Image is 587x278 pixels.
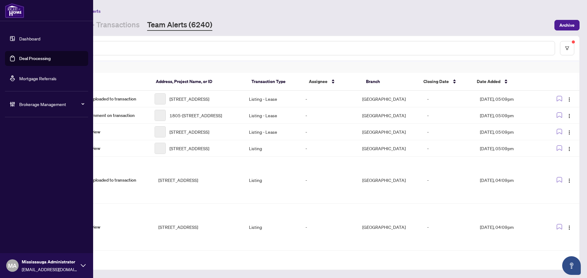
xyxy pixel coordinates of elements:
th: Assignee [304,73,361,91]
img: Logo [567,146,572,151]
img: Logo [567,225,572,230]
button: Open asap [562,256,581,275]
td: [GEOGRAPHIC_DATA] [357,204,422,251]
span: Unread agent comment on transaction [60,112,145,119]
td: Listing - Lease [244,107,300,124]
button: Logo [564,127,574,137]
td: - [422,140,475,157]
span: [STREET_ADDRESS] [169,145,209,152]
img: Logo [567,114,572,118]
td: - [300,124,357,140]
button: Logo [564,143,574,153]
span: New document uploaded to transaction [60,177,145,183]
span: Assignee [309,78,327,85]
span: New document uploaded to transaction [60,95,145,102]
td: - [422,124,475,140]
span: Submitted for review [60,224,145,230]
button: Logo [564,175,574,185]
span: Brokerage Management [19,101,84,108]
th: Date Added [472,73,541,91]
td: [DATE], 04:09pm [475,204,543,251]
td: Listing - Lease [244,91,300,107]
td: Listing [244,157,300,204]
td: Listing [244,140,300,157]
span: Archive [559,20,575,30]
td: - [300,107,357,124]
td: - [300,157,357,204]
td: Listing - Lease [244,124,300,140]
th: Transaction Type [246,73,304,91]
a: Deal Processing [19,56,51,61]
span: Mississauga Administrator [22,258,78,265]
th: Summary [56,73,151,91]
button: Logo [564,222,574,232]
td: - [300,140,357,157]
img: Logo [567,178,572,183]
a: Mortgage Referrals [19,76,56,81]
span: Date Added [477,78,500,85]
td: - [300,91,357,107]
button: Logo [564,94,574,104]
th: Branch [361,73,418,91]
button: Logo [564,110,574,120]
span: Submitted for review [60,145,145,152]
td: [GEOGRAPHIC_DATA] [357,124,422,140]
td: [DATE], 05:09pm [475,140,543,157]
span: [STREET_ADDRESS] [169,128,209,135]
td: [DATE], 05:09pm [475,91,543,107]
img: logo [5,3,24,18]
button: Archive [554,20,580,30]
span: Closing Date [423,78,449,85]
span: [STREET_ADDRESS] [169,95,209,102]
td: [GEOGRAPHIC_DATA] [357,157,422,204]
span: MA [8,261,17,270]
span: [EMAIL_ADDRESS][DOMAIN_NAME] [22,266,78,273]
td: - [422,91,475,107]
img: Logo [567,130,572,135]
div: 222 of Items [33,61,579,73]
td: - [422,157,475,204]
th: Address, Project Name, or ID [151,73,246,91]
td: - [300,204,357,251]
td: [GEOGRAPHIC_DATA] [357,107,422,124]
td: [DATE], 04:09pm [475,157,543,204]
th: Closing Date [418,73,472,91]
span: [STREET_ADDRESS] [158,177,198,183]
td: [DATE], 05:09pm [475,124,543,140]
a: Team Alerts (6240) [147,20,212,31]
span: filter [565,46,569,50]
td: - [422,204,475,251]
a: Dashboard [19,36,40,41]
button: filter [560,41,574,55]
td: [GEOGRAPHIC_DATA] [357,140,422,157]
td: Listing [244,204,300,251]
span: Submitted for review [60,128,145,135]
span: 1805-[STREET_ADDRESS] [169,112,222,119]
span: [STREET_ADDRESS] [158,224,198,230]
img: Logo [567,97,572,102]
td: [DATE], 05:09pm [475,107,543,124]
td: [GEOGRAPHIC_DATA] [357,91,422,107]
td: - [422,107,475,124]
